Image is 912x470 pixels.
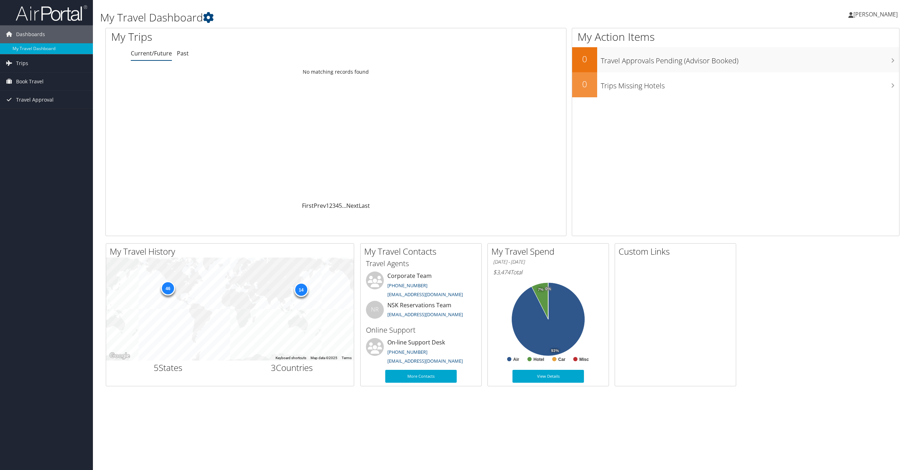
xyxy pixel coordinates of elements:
[311,356,337,360] span: Map data ©2025
[342,202,346,210] span: …
[493,268,603,276] h6: Total
[538,288,544,292] tspan: 7%
[339,202,342,210] a: 5
[111,362,225,374] h2: States
[336,202,339,210] a: 4
[601,77,899,91] h3: Trips Missing Hotels
[387,349,427,355] a: [PHONE_NUMBER]
[366,259,476,269] h3: Travel Agents
[387,291,463,298] a: [EMAIL_ADDRESS][DOMAIN_NAME]
[572,47,899,72] a: 0Travel Approvals Pending (Advisor Booked)
[342,356,352,360] a: Terms (opens in new tab)
[493,259,603,265] h6: [DATE] - [DATE]
[513,357,519,362] text: Air
[572,72,899,97] a: 0Trips Missing Hotels
[346,202,359,210] a: Next
[160,281,175,295] div: 46
[16,73,44,90] span: Book Travel
[534,357,544,362] text: Hotel
[332,202,336,210] a: 3
[364,245,481,258] h2: My Travel Contacts
[106,65,566,78] td: No matching records found
[108,351,132,361] img: Google
[362,338,480,367] li: On-line Support Desk
[387,358,463,364] a: [EMAIL_ADDRESS][DOMAIN_NAME]
[385,370,457,383] a: More Contacts
[491,245,609,258] h2: My Travel Spend
[16,25,45,43] span: Dashboards
[619,245,736,258] h2: Custom Links
[314,202,326,210] a: Prev
[110,245,354,258] h2: My Travel History
[551,349,559,353] tspan: 93%
[16,54,28,72] span: Trips
[387,282,427,289] a: [PHONE_NUMBER]
[572,78,597,90] h2: 0
[848,4,905,25] a: [PERSON_NAME]
[294,283,308,297] div: 14
[329,202,332,210] a: 2
[493,268,510,276] span: $3,474
[276,356,306,361] button: Keyboard shortcuts
[545,287,551,291] tspan: 0%
[100,10,636,25] h1: My Travel Dashboard
[512,370,584,383] a: View Details
[131,49,172,57] a: Current/Future
[572,53,597,65] h2: 0
[111,29,369,44] h1: My Trips
[572,29,899,44] h1: My Action Items
[366,325,476,335] h3: Online Support
[359,202,370,210] a: Last
[16,5,87,21] img: airportal-logo.png
[326,202,329,210] a: 1
[362,271,480,301] li: Corporate Team
[366,301,384,319] div: NR
[108,351,132,361] a: Open this area in Google Maps (opens a new window)
[558,357,565,362] text: Car
[579,357,589,362] text: Misc
[154,362,159,373] span: 5
[271,362,276,373] span: 3
[387,311,463,318] a: [EMAIL_ADDRESS][DOMAIN_NAME]
[236,362,349,374] h2: Countries
[177,49,189,57] a: Past
[302,202,314,210] a: First
[601,52,899,66] h3: Travel Approvals Pending (Advisor Booked)
[16,91,54,109] span: Travel Approval
[853,10,898,18] span: [PERSON_NAME]
[362,301,480,324] li: NSK Reservations Team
